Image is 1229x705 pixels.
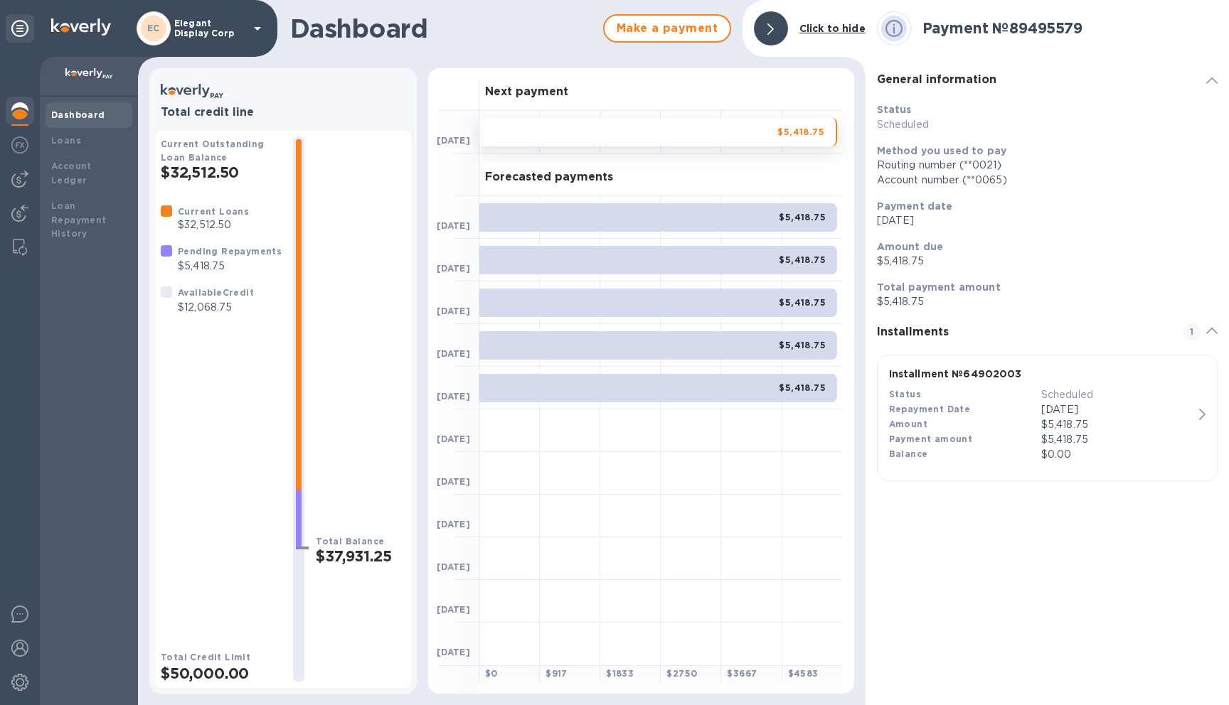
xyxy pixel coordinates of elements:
b: Click to hide [799,23,866,34]
span: Make a payment [616,20,718,37]
b: Loan Repayment History [51,200,107,240]
b: $ 3667 [727,668,757,679]
b: Status [889,389,921,399]
b: $ 2750 [666,668,697,679]
p: $5,418.75 [877,254,1218,269]
span: 1 [1183,323,1201,340]
b: Balance [889,448,928,459]
b: [DATE] [437,647,470,657]
b: [DATE] [437,604,470,615]
p: [DATE] [877,213,1218,228]
b: Status [877,104,912,115]
b: Payment date [877,200,953,212]
h3: Total credit line [161,106,405,119]
b: Installments [877,325,949,338]
b: [DATE] [437,348,470,359]
b: $ 1833 [606,668,634,679]
b: Repayment Date [889,404,971,414]
b: Current Outstanding Loan Balance [161,139,265,163]
p: $32,512.50 [178,217,249,232]
b: Total payment amount [877,281,1001,293]
p: $5,418.75 [1041,432,1193,447]
b: Payment № 89495579 [922,19,1082,37]
h1: Dashboard [290,14,596,43]
b: [DATE] [437,476,470,487]
b: Amount due [877,241,944,252]
div: Account number (**0065) [877,173,1218,188]
div: Routing number (**0021) [877,158,1218,173]
img: Logo [51,18,111,36]
b: General information [877,72,996,86]
p: [DATE] [1041,402,1193,417]
p: Scheduled [877,117,1218,132]
p: $5,418.75 [178,259,282,274]
b: $ 917 [546,668,568,679]
p: $5,418.75 [877,294,1218,309]
div: Installments1 [877,309,1218,355]
h2: $37,931.25 [316,547,405,565]
b: Dashboard [51,109,105,120]
b: $ 4583 [788,668,819,679]
b: $5,418.75 [777,127,824,137]
b: Pending Repayments [178,246,282,257]
b: Amount [889,419,927,429]
h3: Forecasted payments [485,171,613,184]
p: $0.00 [1041,447,1193,462]
b: [DATE] [437,434,470,444]
b: Available Credit [178,287,254,298]
b: Current Loans [178,206,249,217]
p: Elegant Display Corp [174,18,245,38]
b: Loans [51,135,81,146]
p: $12,068.75 [178,300,254,315]
b: [DATE] [437,519,470,529]
b: Method you used to pay [877,145,1006,156]
b: [DATE] [437,263,470,274]
b: Installment № 64902003 [889,368,1022,380]
b: [DATE] [437,135,470,146]
b: Payment amount [889,434,973,444]
div: Unpin categories [6,14,34,43]
b: $5,418.75 [779,382,826,393]
h2: $50,000.00 [161,664,282,682]
button: Make a payment [603,14,731,43]
img: Foreign exchange [11,136,28,154]
b: $5,418.75 [779,254,826,265]
p: Scheduled [1041,387,1193,402]
b: $5,418.75 [779,340,826,350]
h3: Next payment [485,85,568,99]
h2: $32,512.50 [161,163,282,181]
b: [DATE] [437,561,470,572]
b: [DATE] [437,391,470,402]
b: Total Balance [316,536,384,547]
b: $5,418.75 [779,297,826,308]
div: General information [877,57,1218,102]
button: Installment №64902003StatusScheduledRepayment Date[DATE]Amount$5,418.75Payment amount$5,418.75Bal... [877,355,1218,481]
b: Total Credit Limit [161,652,250,662]
b: Account Ledger [51,161,92,185]
b: $5,418.75 [779,212,826,222]
b: $ 0 [485,668,498,679]
div: $5,418.75 [1041,417,1193,432]
b: [DATE] [437,220,470,231]
b: EC [147,23,160,33]
b: [DATE] [437,306,470,316]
